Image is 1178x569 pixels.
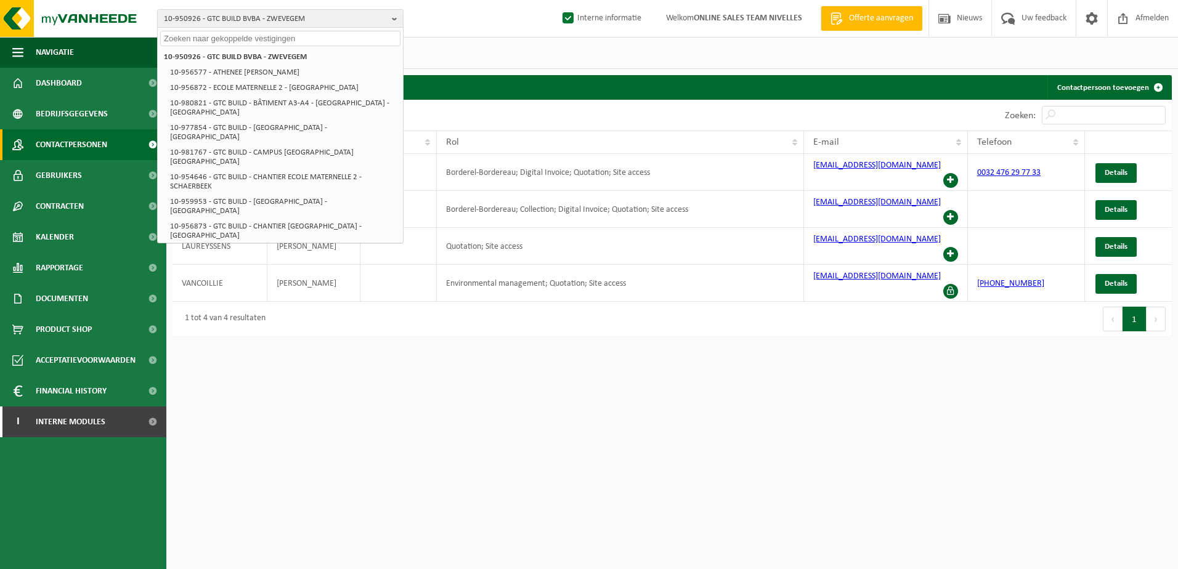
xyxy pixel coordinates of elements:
[179,308,266,330] div: 1 tot 4 van 4 resultaten
[1095,237,1137,257] a: Details
[173,228,267,265] td: LAUREYSSENS
[1095,163,1137,183] a: Details
[36,376,107,406] span: Financial History
[1105,206,1127,214] span: Details
[446,137,459,147] span: Rol
[36,129,107,160] span: Contactpersonen
[157,9,404,28] button: 10-950926 - GTC BUILD BVBA - ZWEVEGEM
[437,265,804,302] td: Environmental management; Quotation; Site access
[1047,75,1171,100] a: Contactpersoon toevoegen
[160,31,400,46] input: Zoeken naar gekoppelde vestigingen
[36,191,84,222] span: Contracten
[1123,307,1147,331] button: 1
[166,80,400,95] li: 10-956872 - ECOLE MATERNELLE 2 - [GEOGRAPHIC_DATA]
[437,228,804,265] td: Quotation; Site access
[821,6,922,31] a: Offerte aanvragen
[166,120,400,145] li: 10-977854 - GTC BUILD - [GEOGRAPHIC_DATA] - [GEOGRAPHIC_DATA]
[267,265,360,302] td: [PERSON_NAME]
[166,219,400,243] li: 10-956873 - GTC BUILD - CHANTIER [GEOGRAPHIC_DATA] - [GEOGRAPHIC_DATA]
[267,228,360,265] td: [PERSON_NAME]
[173,265,267,302] td: VANCOILLIE
[36,99,108,129] span: Bedrijfsgegevens
[36,37,74,68] span: Navigatie
[437,154,804,191] td: Borderel-Bordereau; Digital Invoice; Quotation; Site access
[813,272,941,281] a: [EMAIL_ADDRESS][DOMAIN_NAME]
[36,406,105,437] span: Interne modules
[12,406,23,437] span: I
[560,9,641,28] label: Interne informatie
[1105,243,1127,251] span: Details
[166,169,400,194] li: 10-954646 - GTC BUILD - CHANTIER ECOLE MATERNELLE 2 - SCHAERBEEK
[977,137,1012,147] span: Telefoon
[36,68,82,99] span: Dashboard
[977,279,1044,288] a: [PHONE_NUMBER]
[1103,307,1123,331] button: Previous
[36,283,88,314] span: Documenten
[36,345,136,376] span: Acceptatievoorwaarden
[846,12,916,25] span: Offerte aanvragen
[1005,111,1036,121] label: Zoeken:
[1147,307,1166,331] button: Next
[813,198,941,207] a: [EMAIL_ADDRESS][DOMAIN_NAME]
[1105,169,1127,177] span: Details
[36,314,92,345] span: Product Shop
[813,137,839,147] span: E-mail
[166,65,400,80] li: 10-956577 - ATHENEE [PERSON_NAME]
[166,95,400,120] li: 10-980821 - GTC BUILD - BÂTIMENT A3-A4 - [GEOGRAPHIC_DATA] - [GEOGRAPHIC_DATA]
[166,194,400,219] li: 10-959953 - GTC BUILD - [GEOGRAPHIC_DATA] - [GEOGRAPHIC_DATA]
[1105,280,1127,288] span: Details
[977,168,1041,177] a: 0032 476 29 77 33
[813,161,941,170] a: [EMAIL_ADDRESS][DOMAIN_NAME]
[437,191,804,228] td: Borderel-Bordereau; Collection; Digital Invoice; Quotation; Site access
[164,10,387,28] span: 10-950926 - GTC BUILD BVBA - ZWEVEGEM
[694,14,802,23] strong: ONLINE SALES TEAM NIVELLES
[36,222,74,252] span: Kalender
[36,252,83,283] span: Rapportage
[1095,200,1137,220] a: Details
[166,145,400,169] li: 10-981767 - GTC BUILD - CAMPUS [GEOGRAPHIC_DATA] [GEOGRAPHIC_DATA]
[1095,274,1137,294] a: Details
[36,160,82,191] span: Gebruikers
[813,235,941,244] a: [EMAIL_ADDRESS][DOMAIN_NAME]
[164,53,307,61] strong: 10-950926 - GTC BUILD BVBA - ZWEVEGEM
